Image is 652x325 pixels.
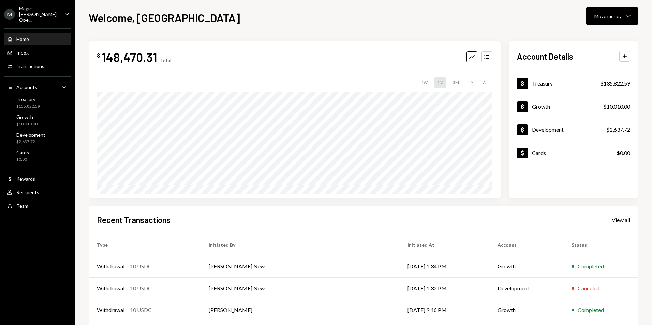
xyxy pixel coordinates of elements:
[480,77,492,88] div: ALL
[97,214,171,226] h2: Recent Transactions
[578,262,604,270] div: Completed
[16,132,45,138] div: Development
[600,79,630,88] div: $135,822.59
[4,60,71,72] a: Transactions
[450,77,462,88] div: 3M
[509,72,638,95] a: Treasury$135,822.59
[16,121,38,127] div: $10,010.00
[532,80,553,87] div: Treasury
[603,103,630,111] div: $10,010.00
[16,176,35,182] div: Rewards
[399,277,490,299] td: [DATE] 1:32 PM
[489,234,563,256] th: Account
[434,77,446,88] div: 1M
[201,256,399,277] td: [PERSON_NAME] New
[201,234,399,256] th: Initiated By
[130,306,152,314] div: 10 USDC
[97,306,124,314] div: Withdrawal
[16,84,37,90] div: Accounts
[16,50,29,56] div: Inbox
[16,139,45,145] div: $2,637.72
[489,256,563,277] td: Growth
[97,52,100,59] div: $
[509,95,638,118] a: Growth$10,010.00
[532,150,546,156] div: Cards
[89,234,201,256] th: Type
[399,234,490,256] th: Initiated At
[594,13,622,20] div: Move money
[517,51,573,62] h2: Account Details
[4,46,71,59] a: Inbox
[4,172,71,185] a: Rewards
[16,203,28,209] div: Team
[563,234,638,256] th: Status
[19,5,59,23] div: Magic [PERSON_NAME] Ope...
[399,299,490,321] td: [DATE] 9:46 PM
[201,299,399,321] td: [PERSON_NAME]
[612,217,630,223] div: View all
[201,277,399,299] td: [PERSON_NAME] New
[509,141,638,164] a: Cards$0.00
[97,284,124,292] div: Withdrawal
[4,130,71,146] a: Development$2,637.72
[532,126,564,133] div: Development
[16,63,44,69] div: Transactions
[466,77,476,88] div: 1Y
[4,186,71,198] a: Recipients
[89,11,240,25] h1: Welcome, [GEOGRAPHIC_DATA]
[586,7,638,25] button: Move money
[16,104,40,109] div: $135,822.59
[4,33,71,45] a: Home
[617,149,630,157] div: $0.00
[4,112,71,128] a: Growth$10,010.00
[418,77,430,88] div: 1W
[578,284,599,292] div: Canceled
[16,96,40,102] div: Treasury
[16,189,39,195] div: Recipients
[16,36,29,42] div: Home
[4,9,15,20] div: M
[509,118,638,141] a: Development$2,637.72
[578,306,604,314] div: Completed
[606,126,630,134] div: $2,637.72
[4,81,71,93] a: Accounts
[16,157,29,162] div: $0.00
[489,277,563,299] td: Development
[4,148,71,164] a: Cards$0.00
[130,262,152,270] div: 10 USDC
[4,94,71,111] a: Treasury$135,822.59
[102,49,157,65] div: 148,470.31
[399,256,490,277] td: [DATE] 1:34 PM
[97,262,124,270] div: Withdrawal
[489,299,563,321] td: Growth
[532,103,550,110] div: Growth
[160,58,171,63] div: Total
[612,216,630,223] a: View all
[130,284,152,292] div: 10 USDC
[16,150,29,155] div: Cards
[4,200,71,212] a: Team
[16,114,38,120] div: Growth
